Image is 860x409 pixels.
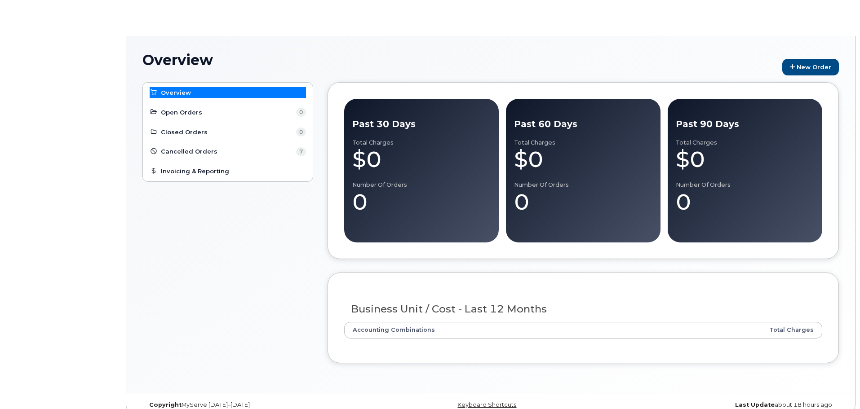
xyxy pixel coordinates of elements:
[142,401,375,409] div: MyServe [DATE]–[DATE]
[352,118,491,131] div: Past 30 Days
[150,166,306,177] a: Invoicing & Reporting
[514,189,652,215] div: 0
[352,139,491,146] div: Total Charges
[457,401,516,408] a: Keyboard Shortcuts
[296,128,306,136] span: 0
[676,118,814,131] div: Past 90 Days
[142,52,778,68] h1: Overview
[150,107,306,118] a: Open Orders 0
[676,146,814,173] div: $0
[352,181,491,189] div: Number of Orders
[150,146,306,157] a: Cancelled Orders 7
[676,139,814,146] div: Total Charges
[351,303,816,315] h3: Business Unit / Cost - Last 12 Months
[296,147,306,156] span: 7
[150,87,306,98] a: Overview
[161,147,217,156] span: Cancelled Orders
[149,401,182,408] strong: Copyright
[344,322,640,338] th: Accounting Combinations
[161,108,202,117] span: Open Orders
[514,181,652,189] div: Number of Orders
[735,401,775,408] strong: Last Update
[676,189,814,215] div: 0
[352,189,491,215] div: 0
[514,146,652,173] div: $0
[782,59,839,75] a: New Order
[296,108,306,117] span: 0
[161,167,229,176] span: Invoicing & Reporting
[514,118,652,131] div: Past 60 Days
[676,181,814,189] div: Number of Orders
[607,401,839,409] div: about 18 hours ago
[150,127,306,137] a: Closed Orders 0
[352,146,491,173] div: $0
[639,322,822,338] th: Total Charges
[161,128,208,136] span: Closed Orders
[161,88,191,97] span: Overview
[514,139,652,146] div: Total Charges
